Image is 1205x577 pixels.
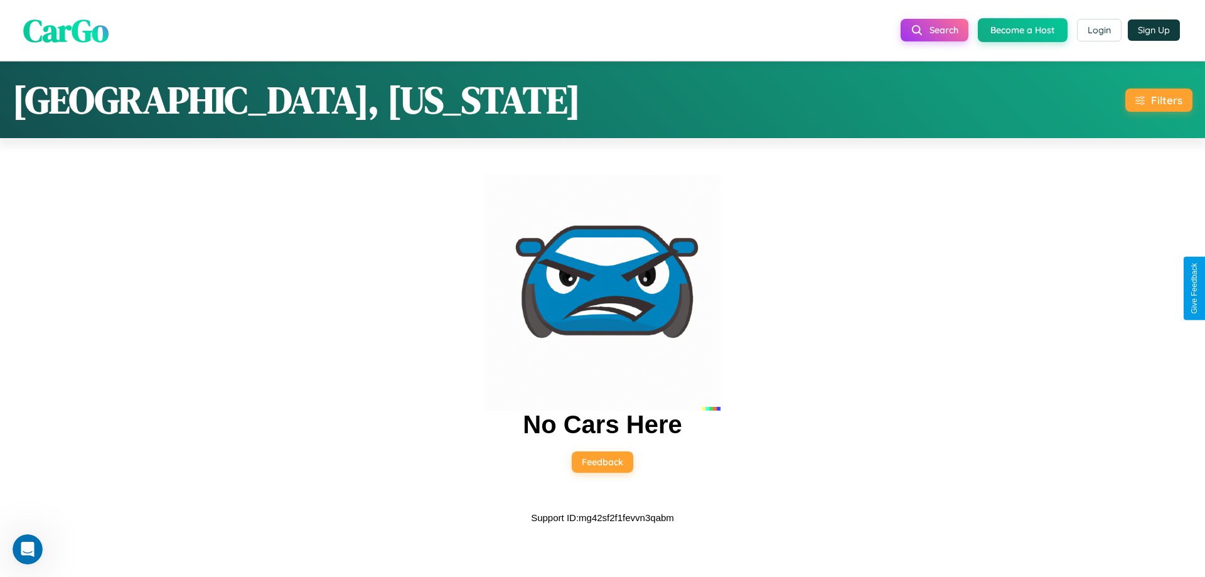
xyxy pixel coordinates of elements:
button: Become a Host [978,18,1068,42]
button: Feedback [572,451,633,473]
h1: [GEOGRAPHIC_DATA], [US_STATE] [13,74,581,126]
button: Sign Up [1128,19,1180,41]
p: Support ID: mg42sf2f1fevvn3qabm [531,509,674,526]
button: Search [901,19,968,41]
img: car [485,175,720,411]
span: CarGo [23,8,109,51]
div: Filters [1151,94,1182,107]
iframe: Intercom live chat [13,534,43,564]
h2: No Cars Here [523,411,682,439]
button: Filters [1125,89,1192,112]
button: Login [1077,19,1122,41]
div: Give Feedback [1190,263,1199,314]
span: Search [929,24,958,36]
